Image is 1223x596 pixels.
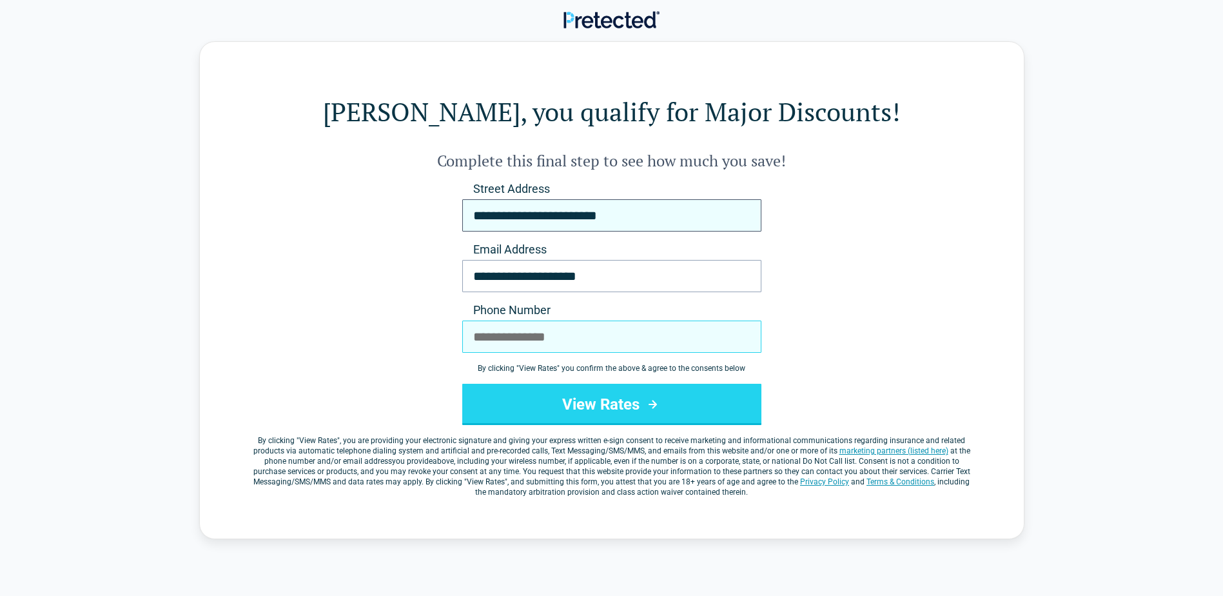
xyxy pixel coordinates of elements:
[462,242,761,257] label: Email Address
[251,150,972,171] h2: Complete this final step to see how much you save!
[299,436,337,445] span: View Rates
[866,477,934,486] a: Terms & Conditions
[800,477,849,486] a: Privacy Policy
[462,384,761,425] button: View Rates
[462,303,761,318] label: Phone Number
[462,363,761,373] div: By clicking " View Rates " you confirm the above & agree to the consents below
[251,435,972,497] label: By clicking " ", you are providing your electronic signature and giving your express written e-si...
[839,446,948,455] a: marketing partners (listed here)
[462,181,761,197] label: Street Address
[251,94,972,130] h1: [PERSON_NAME], you qualify for Major Discounts!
